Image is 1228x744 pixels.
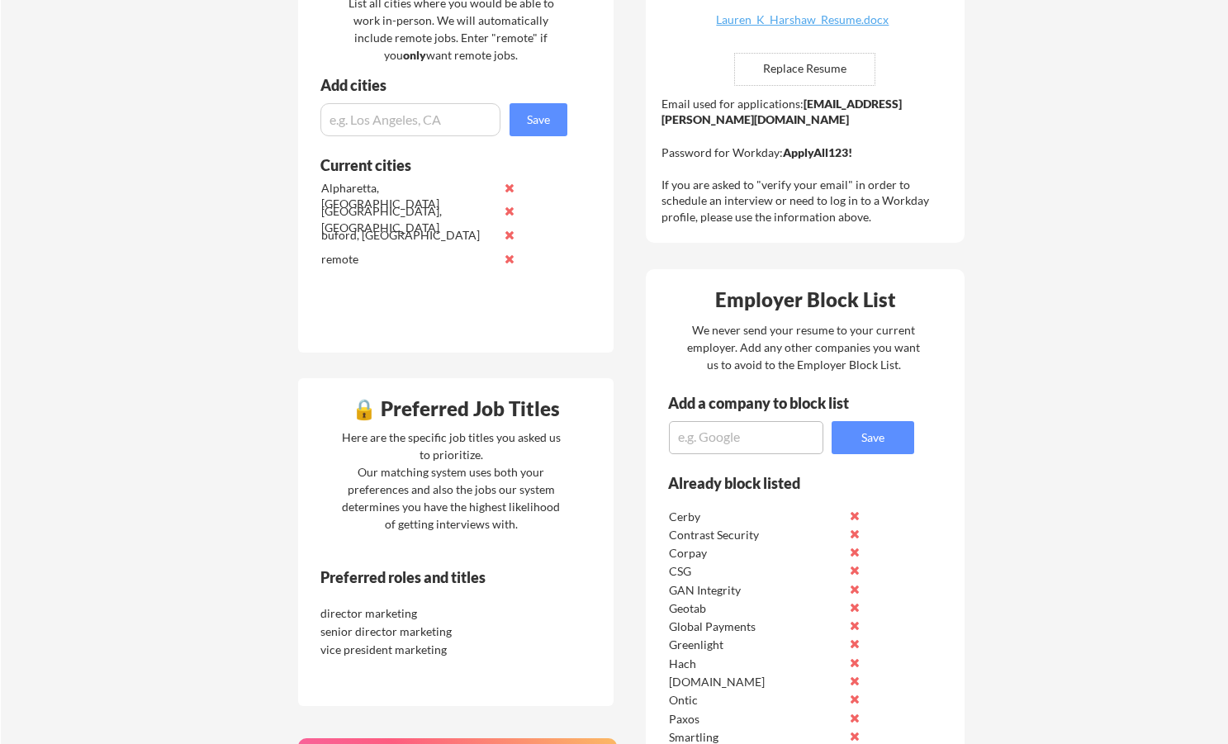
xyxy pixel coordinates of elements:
[320,570,545,585] div: Preferred roles and titles
[321,227,495,244] div: buford, [GEOGRAPHIC_DATA]
[403,48,426,62] strong: only
[669,637,843,653] div: Greenlight
[338,429,565,533] div: Here are the specific job titles you asked us to prioritize. Our matching system uses both your p...
[832,421,914,454] button: Save
[320,78,571,92] div: Add cities
[321,180,495,212] div: Alpharetta, [GEOGRAPHIC_DATA]
[686,321,922,373] div: We never send your resume to your current employer. Add any other companies you want us to avoid ...
[320,158,549,173] div: Current cities
[669,674,843,690] div: [DOMAIN_NAME]
[669,692,843,708] div: Ontic
[320,605,495,622] div: director marketing
[661,96,953,225] div: Email used for applications: Password for Workday: If you are asked to "verify your email" in ord...
[668,476,892,490] div: Already block listed
[669,527,843,543] div: Contrast Security
[669,563,843,580] div: CSG
[320,103,500,136] input: e.g. Los Angeles, CA
[669,545,843,562] div: Corpay
[320,642,495,658] div: vice president marketing
[669,582,843,599] div: GAN Integrity
[320,623,495,640] div: senior director marketing
[302,399,609,419] div: 🔒 Preferred Job Titles
[661,97,902,127] strong: [EMAIL_ADDRESS][PERSON_NAME][DOMAIN_NAME]
[668,396,875,410] div: Add a company to block list
[669,656,843,672] div: Hach
[669,618,843,635] div: Global Payments
[669,509,843,525] div: Cerby
[783,145,852,159] strong: ApplyAll123!
[510,103,567,136] button: Save
[704,14,901,40] a: Lauren_K_Harshaw_Resume.docx
[321,251,495,268] div: remote
[669,600,843,617] div: Geotab
[704,14,901,26] div: Lauren_K_Harshaw_Resume.docx
[652,290,960,310] div: Employer Block List
[669,711,843,727] div: Paxos
[321,203,495,235] div: [GEOGRAPHIC_DATA], [GEOGRAPHIC_DATA]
